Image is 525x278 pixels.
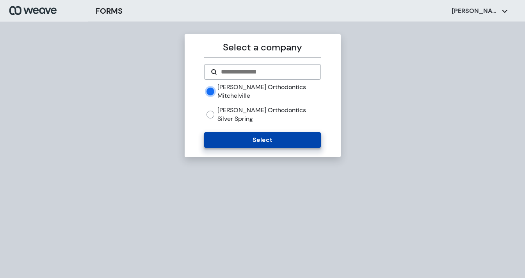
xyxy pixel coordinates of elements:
[452,7,498,15] p: [PERSON_NAME]
[217,106,321,123] label: [PERSON_NAME] Orthodontics Silver Spring
[220,67,314,77] input: Search
[204,132,321,148] button: Select
[96,5,123,17] h3: FORMS
[204,40,321,54] p: Select a company
[217,83,321,100] label: [PERSON_NAME] Orthodontics Mitchelville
